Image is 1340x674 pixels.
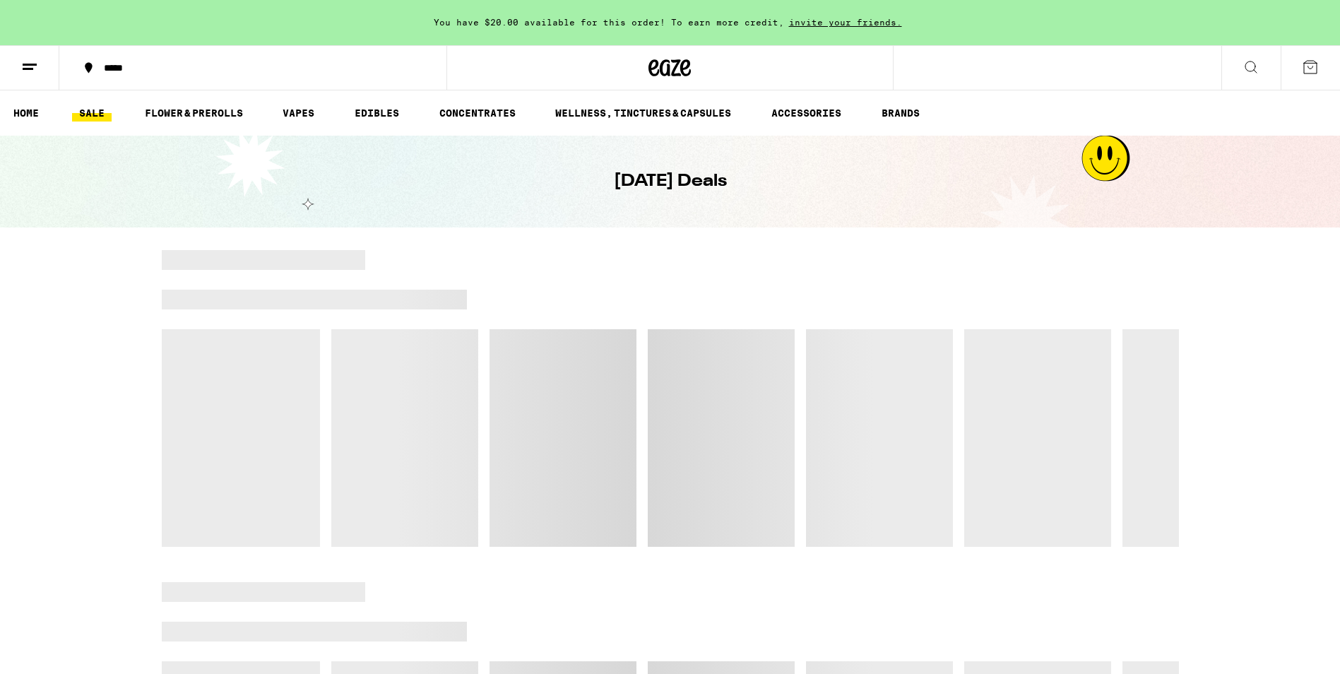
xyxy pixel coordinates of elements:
[348,105,406,122] a: EDIBLES
[72,105,112,122] a: SALE
[614,170,727,194] h1: [DATE] Deals
[434,18,784,27] span: You have $20.00 available for this order! To earn more credit,
[874,105,927,122] a: BRANDS
[548,105,738,122] a: WELLNESS, TINCTURES & CAPSULES
[432,105,523,122] a: CONCENTRATES
[784,18,907,27] span: invite your friends.
[138,105,250,122] a: FLOWER & PREROLLS
[275,105,321,122] a: VAPES
[6,105,46,122] a: HOME
[764,105,848,122] a: ACCESSORIES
